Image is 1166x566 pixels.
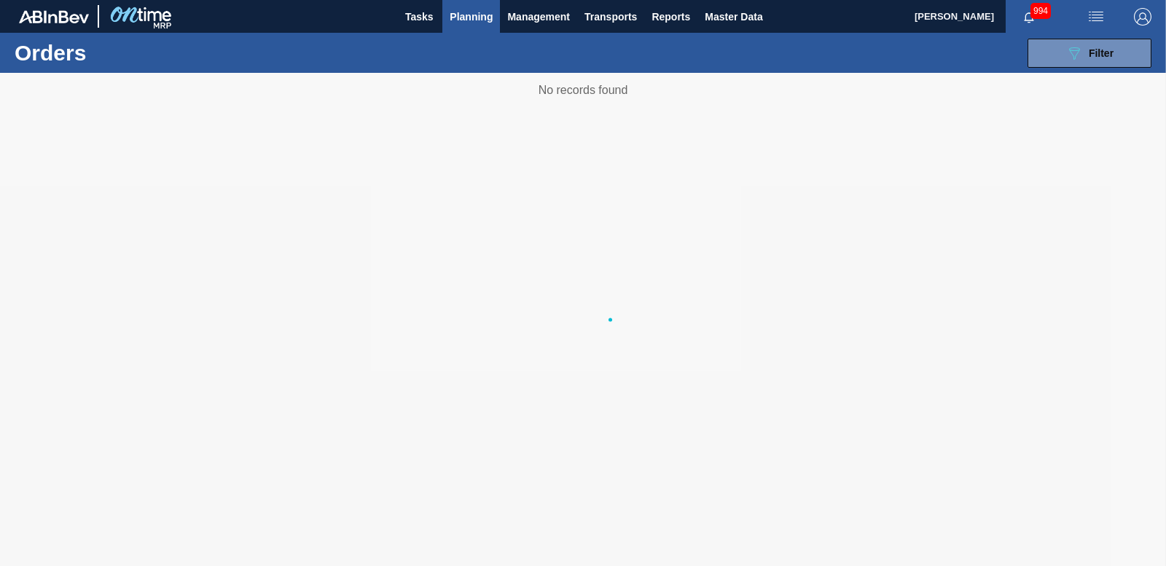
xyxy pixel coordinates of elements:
img: TNhmsLtSVTkK8tSr43FrP2fwEKptu5GPRR3wAAAABJRU5ErkJggg== [19,10,89,23]
button: Filter [1028,39,1151,68]
img: Logout [1134,8,1151,25]
span: Planning [450,8,493,25]
img: userActions [1087,8,1105,25]
span: Tasks [403,8,435,25]
h1: Orders [15,44,226,61]
button: Notifications [1006,7,1052,27]
span: Master Data [705,8,762,25]
span: Transports [584,8,637,25]
span: Filter [1089,47,1114,59]
span: 994 [1030,3,1051,19]
span: Management [507,8,570,25]
span: Reports [652,8,690,25]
